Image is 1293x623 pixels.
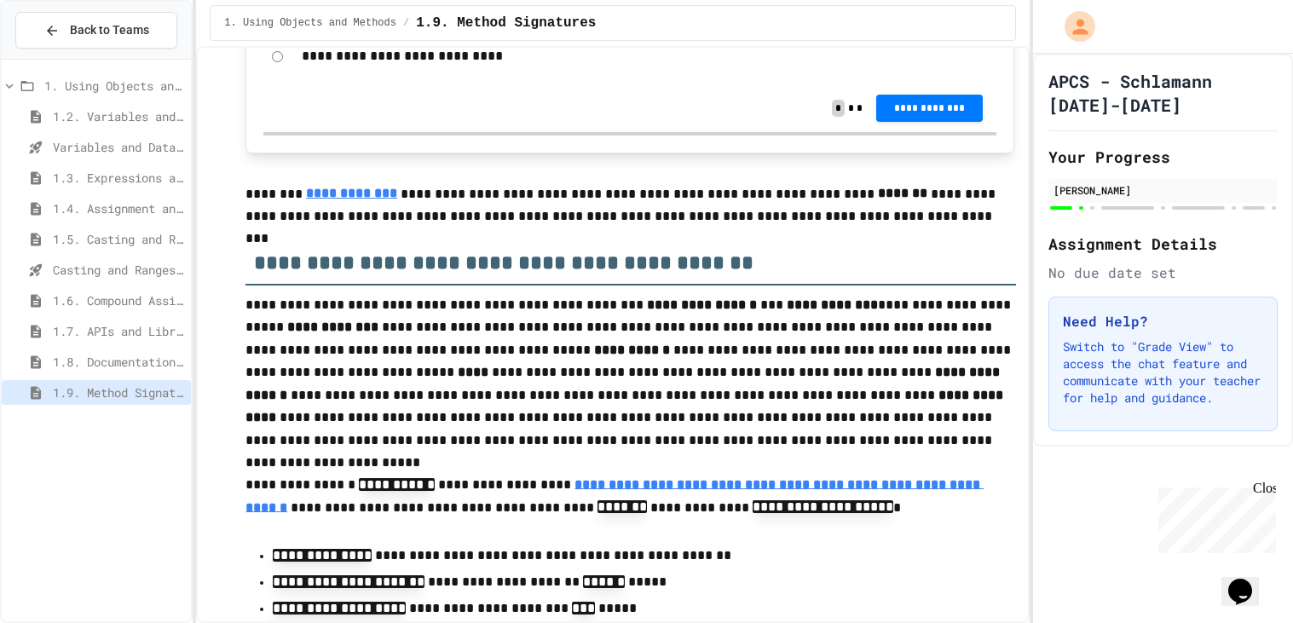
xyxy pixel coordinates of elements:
[53,291,184,309] span: 1.6. Compound Assignment Operators
[53,230,184,248] span: 1.5. Casting and Ranges of Values
[7,7,118,108] div: Chat with us now!Close
[1048,69,1278,117] h1: APCS - Schlamann [DATE]-[DATE]
[15,12,177,49] button: Back to Teams
[1048,262,1278,283] div: No due date set
[53,384,184,401] span: 1.9. Method Signatures
[1047,7,1100,46] div: My Account
[70,21,149,39] span: Back to Teams
[53,107,184,125] span: 1.2. Variables and Data Types
[416,13,596,33] span: 1.9. Method Signatures
[53,353,184,371] span: 1.8. Documentation with Comments and Preconditions
[44,77,184,95] span: 1. Using Objects and Methods
[1053,182,1273,198] div: [PERSON_NAME]
[53,138,184,156] span: Variables and Data Types - Quiz
[1048,145,1278,169] h2: Your Progress
[403,16,409,30] span: /
[224,16,396,30] span: 1. Using Objects and Methods
[1221,555,1276,606] iframe: chat widget
[1048,232,1278,256] h2: Assignment Details
[53,322,184,340] span: 1.7. APIs and Libraries
[53,261,184,279] span: Casting and Ranges of variables - Quiz
[1063,311,1263,332] h3: Need Help?
[53,199,184,217] span: 1.4. Assignment and Input
[53,169,184,187] span: 1.3. Expressions and Output [New]
[1152,481,1276,553] iframe: chat widget
[1063,338,1263,407] p: Switch to "Grade View" to access the chat feature and communicate with your teacher for help and ...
